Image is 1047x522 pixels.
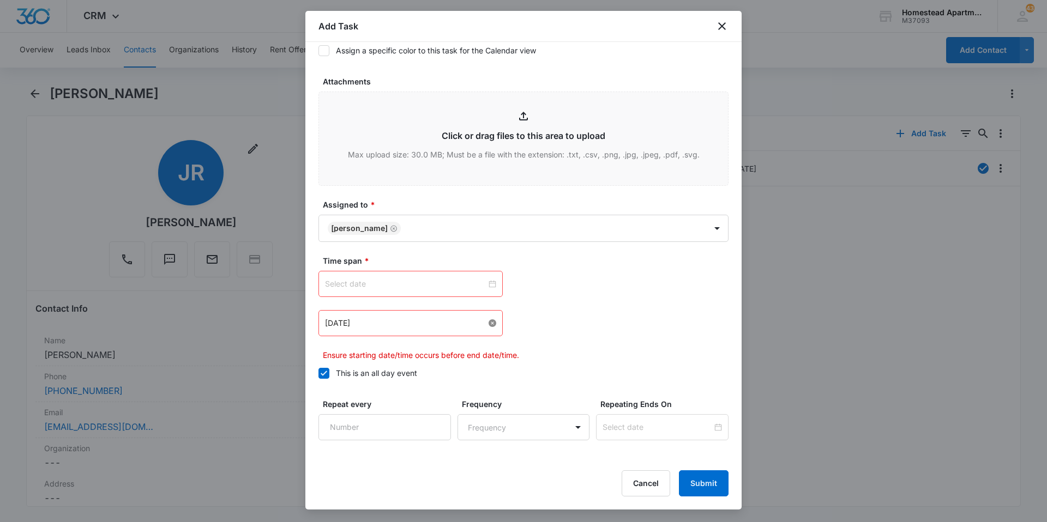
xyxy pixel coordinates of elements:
[600,398,733,410] label: Repeating Ends On
[323,255,733,266] label: Time span
[323,199,733,210] label: Assigned to
[715,20,729,33] button: close
[318,45,729,56] label: Assign a specific color to this task for the Calendar view
[318,414,451,440] input: Number
[325,317,486,329] input: Feb 20, 2023
[323,398,455,410] label: Repeat every
[388,224,398,232] div: Remove Richard Delong
[323,349,729,361] p: Ensure starting date/time occurs before end date/time.
[331,224,388,232] div: [PERSON_NAME]
[336,367,417,379] div: This is an all day event
[489,319,496,327] span: close-circle
[323,76,733,87] label: Attachments
[318,20,358,33] h1: Add Task
[325,278,486,290] input: Select date
[603,421,712,433] input: Select date
[679,470,729,496] button: Submit
[462,398,594,410] label: Frequency
[622,470,670,496] button: Cancel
